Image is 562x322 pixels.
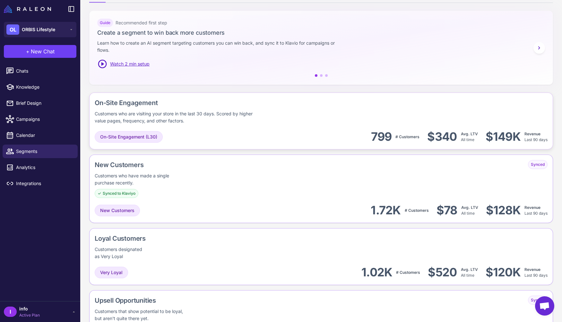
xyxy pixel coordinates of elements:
[524,267,540,272] span: Revenue
[396,270,420,275] span: # Customers
[461,131,478,143] div: All time
[486,265,521,280] div: $120K
[97,28,545,37] h3: Create a segment to win back more customers
[16,67,73,75] span: Chats
[6,24,19,35] div: OL
[3,129,78,142] a: Calendar
[4,5,54,13] a: Raleon Logo
[528,160,548,169] div: Synced
[16,148,73,155] span: Segments
[100,133,157,140] span: On-Site Engagement (L30)
[524,205,548,216] div: Last 90 days
[4,45,76,58] button: +New Chat
[95,308,190,322] div: Customers that show potential to be loyal, but aren't quite there yet.
[31,48,55,55] span: New Chat
[4,5,51,13] img: Raleon Logo
[4,307,17,317] div: I
[3,145,78,158] a: Segments
[3,64,78,78] a: Chats
[461,205,478,210] span: Avg. LTV
[95,246,146,260] div: Customers designated as Very Loyal
[22,26,55,33] span: ORBIS Lifestyle
[110,60,150,67] span: Watch 2 min setup
[95,172,171,186] div: Customers who have made a single purchase recently.
[427,130,457,144] div: $340
[26,48,30,55] span: +
[95,110,261,124] div: Customers who are visiting your store in the last 30 days. Scored by higher value pages, frequenc...
[371,130,392,144] div: 799
[486,130,521,144] div: $149K
[3,96,78,110] a: Brief Design
[405,208,429,213] span: # Customers
[97,40,344,54] p: Learn how to create an AI segment targeting customers you can win back, and sync it to Klavio for...
[3,161,78,174] a: Analytics
[116,19,167,26] span: Recommended first step
[95,189,138,198] div: Synced to Klaviyo
[371,203,401,218] div: 1.72K
[16,84,73,91] span: Knowledge
[395,134,419,139] span: # Customers
[3,112,78,126] a: Campaigns
[461,131,478,136] span: Avg. LTV
[97,19,113,27] div: Guide
[3,177,78,190] a: Integrations
[528,296,548,305] div: Synced
[95,98,343,108] div: On-Site Engagement
[524,131,540,136] span: Revenue
[16,180,73,187] span: Integrations
[95,296,238,305] div: Upsell Opportunities
[95,160,209,170] div: New Customers
[4,22,76,37] button: OLORBIS Lifestyle
[524,267,548,278] div: Last 90 days
[461,267,478,278] div: All time
[535,296,554,316] div: Aprire la chat
[95,234,172,243] div: Loyal Customers
[3,80,78,94] a: Knowledge
[16,132,73,139] span: Calendar
[524,205,540,210] span: Revenue
[16,164,73,171] span: Analytics
[486,203,521,218] div: $128K
[16,116,73,123] span: Campaigns
[100,269,123,276] span: Very Loyal
[437,203,457,218] div: $78
[100,207,134,214] span: New Customers
[16,100,73,107] span: Brief Design
[361,265,392,280] div: 1.02K
[461,267,478,272] span: Avg. LTV
[461,205,478,216] div: All time
[428,265,457,280] div: $520
[19,305,40,312] span: info
[524,131,548,143] div: Last 90 days
[19,312,40,318] span: Active Plan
